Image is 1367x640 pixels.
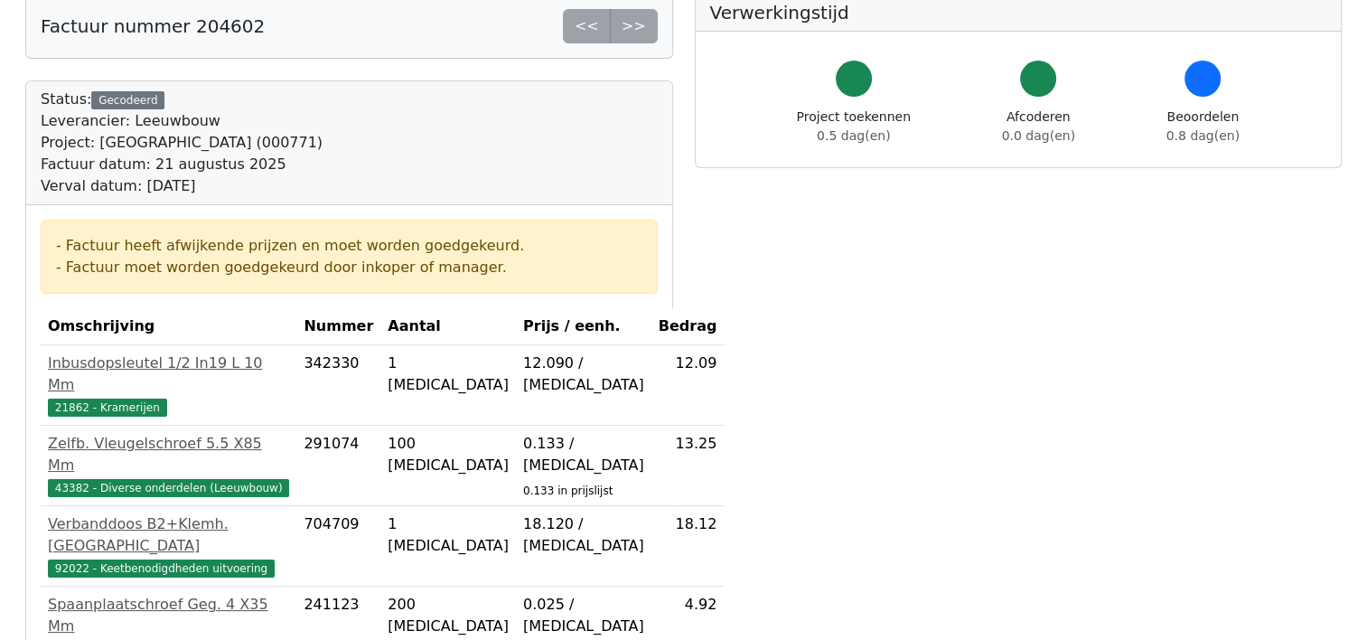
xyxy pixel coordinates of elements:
div: Gecodeerd [91,91,164,109]
div: Spaanplaatschroef Geg. 4 X35 Mm [48,594,289,637]
span: 21862 - Kramerijen [48,399,167,417]
a: Zelfb. Vleugelschroef 5.5 X85 Mm43382 - Diverse onderdelen (Leeuwbouw) [48,433,289,498]
div: - Factuur heeft afwijkende prijzen en moet worden goedgekeurd. [56,235,642,257]
div: 200 [MEDICAL_DATA] [388,594,509,637]
div: 0.133 / [MEDICAL_DATA] [523,433,644,476]
span: 0.5 dag(en) [817,128,890,143]
div: Zelfb. Vleugelschroef 5.5 X85 Mm [48,433,289,476]
div: 100 [MEDICAL_DATA] [388,433,509,476]
td: 342330 [296,345,380,426]
td: 18.12 [651,506,725,587]
div: Project: [GEOGRAPHIC_DATA] (000771) [41,132,323,154]
td: 291074 [296,426,380,506]
td: 704709 [296,506,380,587]
a: Verbanddoos B2+Klemh. [GEOGRAPHIC_DATA]92022 - Keetbenodigdheden uitvoering [48,513,289,579]
div: Status: [41,89,323,197]
span: 92022 - Keetbenodigdheden uitvoering [48,560,275,578]
div: 12.090 / [MEDICAL_DATA] [523,353,644,396]
th: Omschrijving [41,308,296,345]
sub: 0.133 in prijslijst [523,485,613,497]
h5: Verwerkingstijd [710,2,1327,24]
span: 0.0 dag(en) [1002,128,1075,143]
div: Project toekennen [797,108,911,146]
div: 1 [MEDICAL_DATA] [388,513,509,557]
div: Factuur datum: 21 augustus 2025 [41,154,323,175]
span: 0.8 dag(en) [1166,128,1240,143]
div: Verbanddoos B2+Klemh. [GEOGRAPHIC_DATA] [48,513,289,557]
a: Inbusdopsleutel 1/2 In19 L 10 Mm21862 - Kramerijen [48,353,289,418]
div: Afcoderen [1002,108,1075,146]
th: Nummer [296,308,380,345]
div: Inbusdopsleutel 1/2 In19 L 10 Mm [48,353,289,396]
div: 0.025 / [MEDICAL_DATA] [523,594,644,637]
td: 12.09 [651,345,725,426]
td: 13.25 [651,426,725,506]
div: 1 [MEDICAL_DATA] [388,353,509,396]
th: Aantal [380,308,516,345]
div: - Factuur moet worden goedgekeurd door inkoper of manager. [56,257,642,278]
span: 43382 - Diverse onderdelen (Leeuwbouw) [48,479,289,497]
h5: Factuur nummer 204602 [41,15,265,37]
div: 18.120 / [MEDICAL_DATA] [523,513,644,557]
div: Verval datum: [DATE] [41,175,323,197]
div: Beoordelen [1166,108,1240,146]
div: Leverancier: Leeuwbouw [41,110,323,132]
th: Prijs / eenh. [516,308,651,345]
th: Bedrag [651,308,725,345]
